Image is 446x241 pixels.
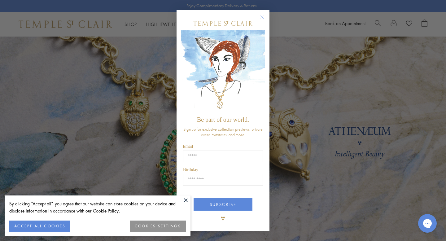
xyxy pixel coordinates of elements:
button: COOKIES SETTINGS [130,221,186,232]
img: c4a9eb12-d91a-4d4a-8ee0-386386f4f338.jpeg [181,30,265,113]
button: SUBSCRIBE [194,198,252,211]
img: TSC [217,212,229,225]
img: Temple St. Clair [194,21,252,26]
span: Sign up for exclusive collection previews, private event invitations, and more. [183,126,263,138]
span: Email [183,144,193,149]
input: Email [183,151,263,162]
button: ACCEPT ALL COOKIES [9,221,70,232]
span: Birthday [183,167,198,172]
span: Be part of our world. [197,116,249,123]
button: Close dialog [261,16,269,24]
div: By clicking “Accept all”, you agree that our website can store cookies on your device and disclos... [9,200,186,214]
iframe: Gorgias live chat messenger [415,212,440,235]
